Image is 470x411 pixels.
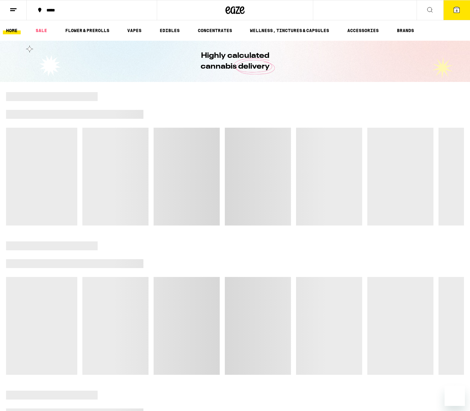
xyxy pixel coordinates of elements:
[195,27,235,34] a: CONCENTRATES
[443,0,470,20] button: 8
[394,27,417,34] a: BRANDS
[3,27,21,34] a: HOME
[183,51,287,72] h1: Highly calculated cannabis delivery
[62,27,113,34] a: FLOWER & PREROLLS
[445,386,465,406] iframe: Button to launch messaging window
[456,9,458,12] span: 8
[156,27,183,34] a: EDIBLES
[247,27,332,34] a: WELLNESS, TINCTURES & CAPSULES
[124,27,145,34] a: VAPES
[32,27,50,34] a: SALE
[344,27,382,34] a: ACCESSORIES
